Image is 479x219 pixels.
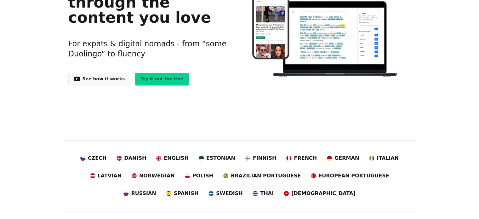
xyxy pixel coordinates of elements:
[80,154,106,162] a: Czech
[294,154,317,162] span: French
[139,172,175,180] span: Norwegian
[98,172,122,180] span: Latvian
[90,172,122,180] a: Latvian
[164,154,189,162] span: English
[185,172,213,180] a: Polish
[68,73,130,85] a: See how it works
[166,190,198,197] a: Spanish
[377,154,399,162] span: Italian
[318,172,389,180] span: European Portuguese
[231,172,301,180] span: Brazilian Portuguese
[192,172,213,180] span: Polish
[327,154,359,162] a: German
[174,190,198,197] span: Spanish
[311,172,389,180] a: European Portuguese
[223,172,301,180] a: Brazilian Portuguese
[124,154,146,162] span: Danish
[135,73,189,85] a: Try it out for free
[284,190,355,197] a: [DEMOGRAPHIC_DATA]
[334,154,359,162] span: German
[206,154,235,162] span: Estonian
[245,154,277,162] a: Finnish
[253,190,274,197] a: Thai
[123,190,156,197] a: Russian
[68,31,230,66] h3: For expats & digital nomads - from “some Duolingo“ to fluency
[260,190,274,197] span: Thai
[199,154,235,162] a: Estonian
[132,172,175,180] a: Norwegian
[117,154,146,162] a: Danish
[88,154,106,162] span: Czech
[208,190,242,197] a: Swedish
[291,190,355,197] span: [DEMOGRAPHIC_DATA]
[156,154,189,162] a: English
[369,154,399,162] a: Italian
[286,154,317,162] a: French
[216,190,242,197] span: Swedish
[253,154,277,162] span: Finnish
[131,190,156,197] span: Russian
